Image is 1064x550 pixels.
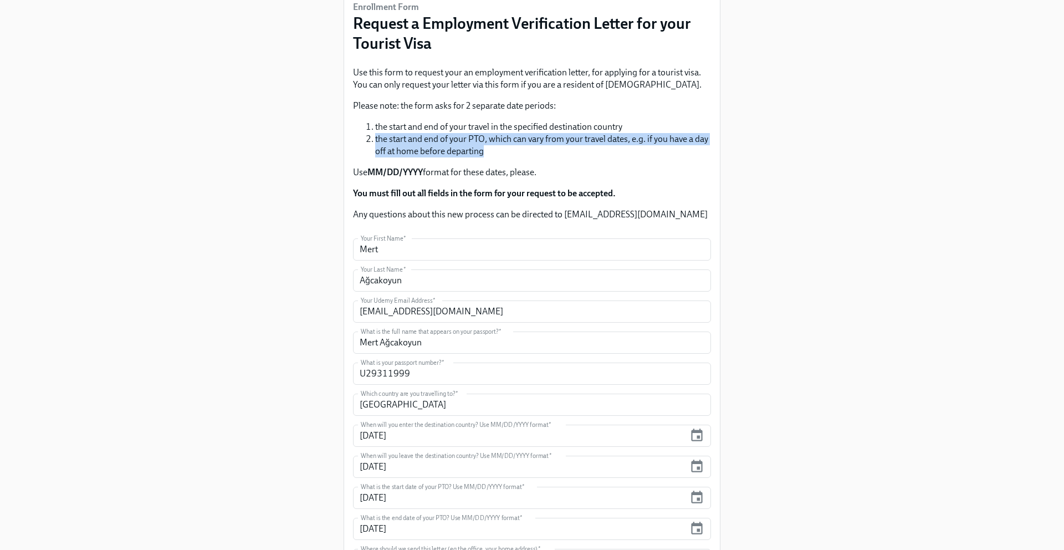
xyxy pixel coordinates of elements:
[353,188,616,198] strong: You must fill out all fields in the form for your request to be accepted.
[353,518,685,540] input: MM/DD/YYYY
[367,167,423,177] strong: MM/DD/YYYY
[353,166,711,179] p: Use format for these dates, please.
[353,1,711,13] h6: Enrollment Form
[353,67,711,91] p: Use this form to request your an employment verification letter, for applying for a tourist visa....
[375,121,711,133] li: the start and end of your travel in the specified destination country
[353,100,711,112] p: Please note: the form asks for 2 separate date periods:
[353,208,711,221] p: Any questions about this new process can be directed to [EMAIL_ADDRESS][DOMAIN_NAME]
[353,456,685,478] input: MM/DD/YYYY
[353,425,685,447] input: MM/DD/YYYY
[375,133,711,157] li: the start and end of your PTO, which can vary from your travel dates, e.g. if you have a day off ...
[353,13,711,53] h3: Request a Employment Verification Letter for your Tourist Visa
[353,487,685,509] input: MM/DD/YYYY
